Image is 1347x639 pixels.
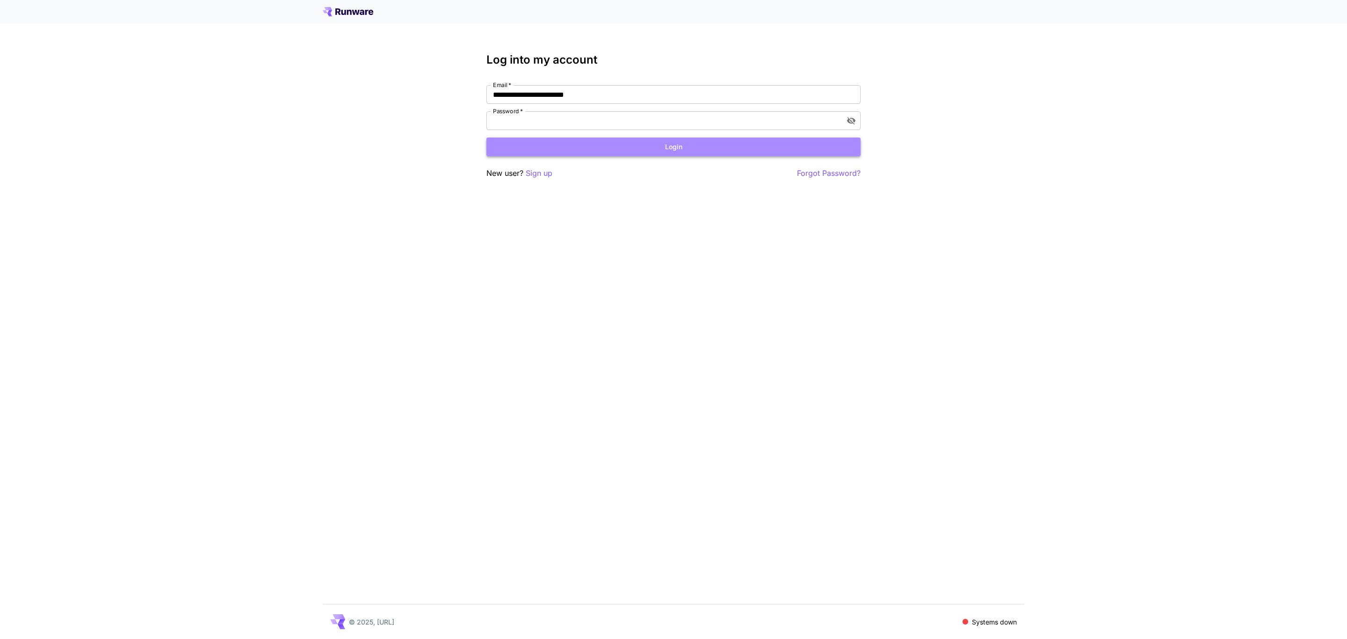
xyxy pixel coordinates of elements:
p: New user? [486,167,552,179]
button: Sign up [526,167,552,179]
p: © 2025, [URL] [349,617,394,627]
h3: Log into my account [486,53,861,66]
label: Password [493,107,523,115]
button: Login [486,138,861,157]
button: toggle password visibility [843,112,860,129]
label: Email [493,81,511,89]
button: Forgot Password? [797,167,861,179]
p: Systems down [972,617,1017,627]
